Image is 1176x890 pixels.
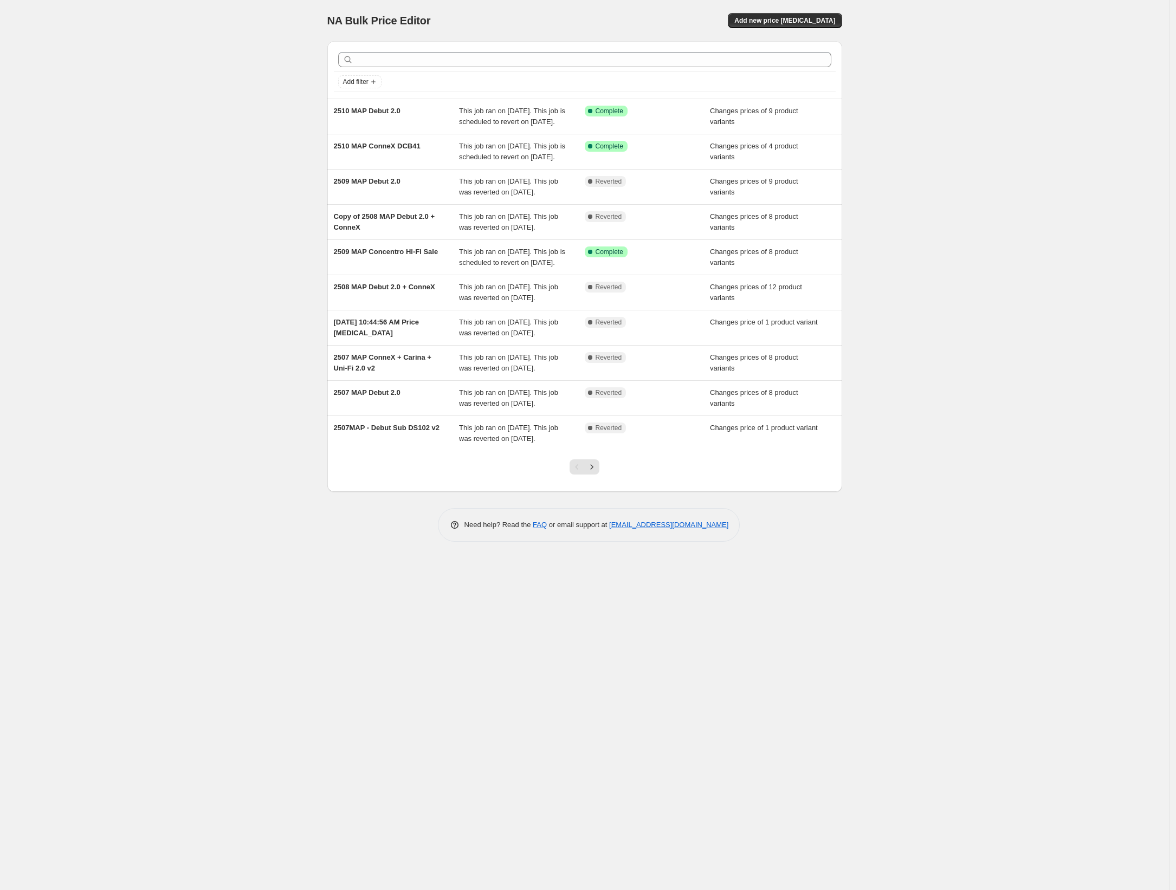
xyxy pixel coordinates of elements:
span: Changes prices of 8 product variants [710,353,798,372]
span: This job ran on [DATE]. This job was reverted on [DATE]. [459,318,558,337]
a: [EMAIL_ADDRESS][DOMAIN_NAME] [609,521,728,529]
span: 2509 MAP Concentro Hi-Fi Sale [334,248,438,256]
span: This job ran on [DATE]. This job was reverted on [DATE]. [459,353,558,372]
span: Changes prices of 9 product variants [710,177,798,196]
span: Add new price [MEDICAL_DATA] [734,16,835,25]
span: Changes price of 1 product variant [710,318,818,326]
span: 2507 MAP ConneX + Carina + Uni-Fi 2.0 v2 [334,353,431,372]
span: This job ran on [DATE]. This job is scheduled to revert on [DATE]. [459,142,565,161]
button: Add new price [MEDICAL_DATA] [728,13,842,28]
span: [DATE] 10:44:56 AM Price [MEDICAL_DATA] [334,318,419,337]
span: Changes prices of 8 product variants [710,248,798,267]
span: 2507 MAP Debut 2.0 [334,388,400,397]
nav: Pagination [570,459,599,475]
span: Reverted [596,177,622,186]
span: This job ran on [DATE]. This job was reverted on [DATE]. [459,212,558,231]
span: This job ran on [DATE]. This job was reverted on [DATE]. [459,424,558,443]
span: Changes prices of 8 product variants [710,388,798,407]
span: Complete [596,142,623,151]
span: Copy of 2508 MAP Debut 2.0 + ConneX [334,212,435,231]
span: Reverted [596,283,622,291]
span: 2510 MAP ConneX DCB41 [334,142,421,150]
span: 2509 MAP Debut 2.0 [334,177,400,185]
span: This job ran on [DATE]. This job is scheduled to revert on [DATE]. [459,107,565,126]
span: Add filter [343,77,369,86]
span: Complete [596,248,623,256]
button: Next [584,459,599,475]
span: Changes price of 1 product variant [710,424,818,432]
span: Reverted [596,388,622,397]
span: This job ran on [DATE]. This job is scheduled to revert on [DATE]. [459,248,565,267]
button: Add filter [338,75,382,88]
span: Need help? Read the [464,521,533,529]
span: Changes prices of 4 product variants [710,142,798,161]
span: NA Bulk Price Editor [327,15,431,27]
span: or email support at [547,521,609,529]
span: Changes prices of 9 product variants [710,107,798,126]
span: Reverted [596,353,622,362]
span: 2510 MAP Debut 2.0 [334,107,400,115]
span: Changes prices of 12 product variants [710,283,802,302]
span: 2507MAP - Debut Sub DS102 v2 [334,424,440,432]
span: 2508 MAP Debut 2.0 + ConneX [334,283,435,291]
span: Changes prices of 8 product variants [710,212,798,231]
span: Reverted [596,212,622,221]
span: This job ran on [DATE]. This job was reverted on [DATE]. [459,177,558,196]
span: Complete [596,107,623,115]
span: This job ran on [DATE]. This job was reverted on [DATE]. [459,283,558,302]
a: FAQ [533,521,547,529]
span: Reverted [596,318,622,327]
span: Reverted [596,424,622,432]
span: This job ran on [DATE]. This job was reverted on [DATE]. [459,388,558,407]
